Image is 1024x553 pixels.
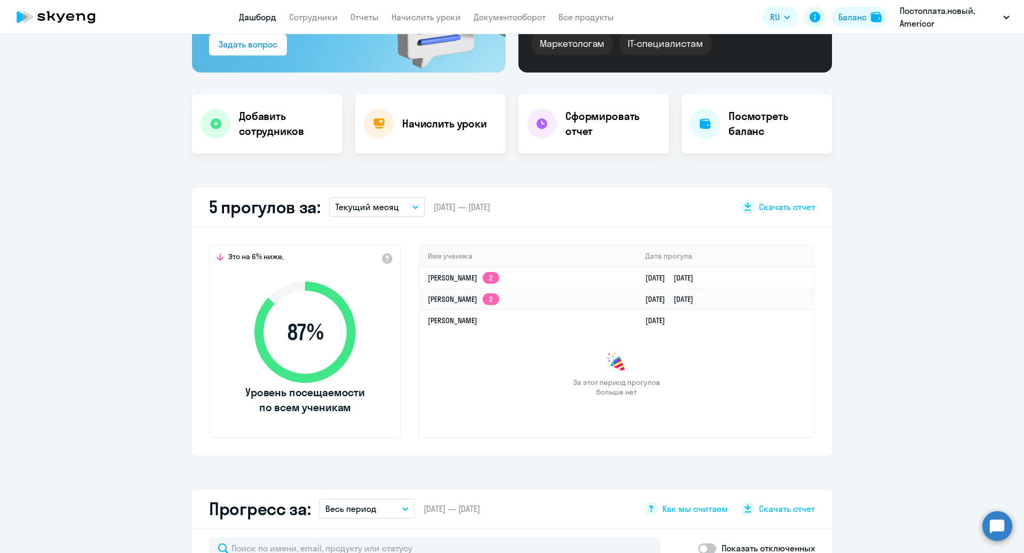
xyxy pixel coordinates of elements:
[763,6,798,28] button: RU
[423,503,480,515] span: [DATE] — [DATE]
[350,12,379,22] a: Отчеты
[565,109,660,139] h4: Сформировать отчет
[325,502,377,515] p: Весь период
[219,38,277,51] div: Задать вопрос
[209,196,321,218] h2: 5 прогулов за:
[428,294,499,304] a: [PERSON_NAME]2
[483,293,499,305] app-skyeng-badge: 2
[900,4,999,30] p: Постоплата.новый, Americor
[434,201,490,213] span: [DATE] — [DATE]
[289,12,338,22] a: Сотрудники
[428,273,499,283] a: [PERSON_NAME]2
[391,12,461,22] a: Начислить уроки
[319,499,415,519] button: Весь период
[483,272,499,284] app-skyeng-badge: 2
[729,109,823,139] h4: Посмотреть баланс
[209,498,310,519] h2: Прогресс за:
[759,201,815,213] span: Скачать отчет
[335,201,399,213] p: Текущий месяц
[239,12,276,22] a: Дашборд
[402,116,487,131] h4: Начислить уроки
[645,316,674,325] a: [DATE]
[832,6,888,28] button: Балансbalance
[329,197,425,217] button: Текущий месяц
[228,252,284,265] span: Это на 6% ниже,
[838,11,867,23] div: Баланс
[239,109,334,139] h4: Добавить сотрудников
[619,33,711,55] div: IT-специалистам
[637,245,814,267] th: Дата прогула
[419,245,637,267] th: Имя ученика
[558,12,614,22] a: Все продукты
[474,12,546,22] a: Документооборот
[645,273,702,283] a: [DATE][DATE]
[645,294,702,304] a: [DATE][DATE]
[572,378,661,397] span: За этот период прогулов больше нет
[244,319,366,345] span: 87 %
[894,4,1015,30] button: Постоплата.новый, Americor
[662,503,728,515] span: Как мы считаем
[770,11,780,23] span: RU
[244,385,366,415] span: Уровень посещаемости по всем ученикам
[531,33,613,55] div: Маркетологам
[428,316,477,325] a: [PERSON_NAME]
[209,34,287,55] button: Задать вопрос
[759,503,815,515] span: Скачать отчет
[606,352,627,373] img: congrats
[871,12,882,22] img: balance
